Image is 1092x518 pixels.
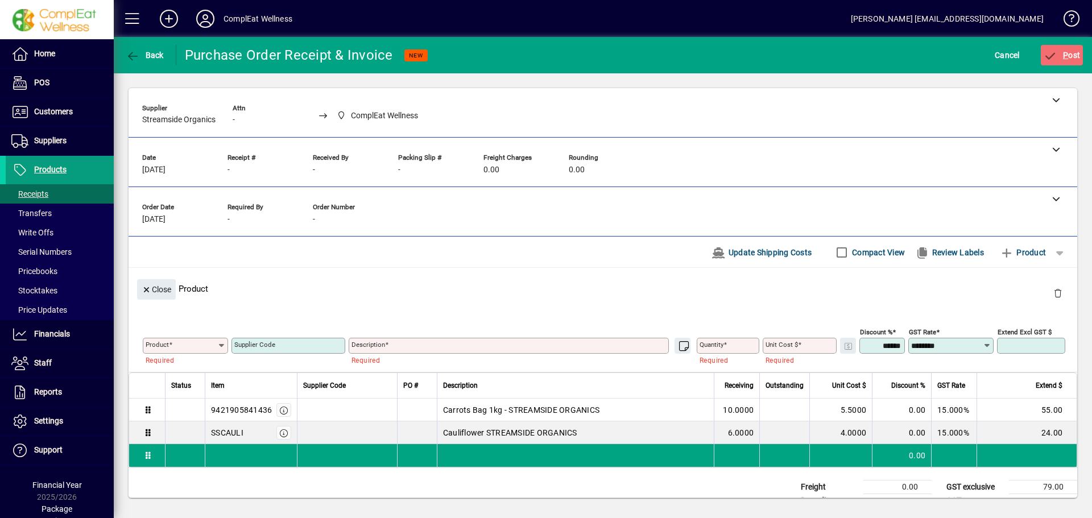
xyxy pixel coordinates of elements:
button: Post [1041,45,1083,65]
span: Back [126,51,164,60]
span: 6.0000 [728,427,754,438]
span: 10.0000 [723,404,754,416]
span: Extend $ [1036,379,1062,392]
a: Receipts [6,184,114,204]
span: Customers [34,107,73,116]
span: Review Labels [915,243,984,262]
span: ost [1044,51,1081,60]
div: SSCAULI [211,427,243,438]
span: Supplier Code [303,379,346,392]
a: Home [6,40,114,68]
a: Settings [6,407,114,436]
span: P [1063,51,1068,60]
div: Purchase Order Receipt & Invoice [185,46,393,64]
a: Price Updates [6,300,114,320]
span: Package [42,504,72,513]
app-page-header-button: Delete [1044,288,1072,298]
span: 0.00 [483,165,499,175]
td: GST exclusive [941,480,1009,494]
a: Suppliers [6,127,114,155]
a: Reports [6,378,114,407]
mat-label: Description [351,341,385,349]
td: 15.000% [931,421,977,444]
span: Item [211,379,225,392]
span: Pricebooks [11,267,57,276]
button: Update Shipping Costs [707,242,816,263]
span: Update Shipping Costs [712,243,812,262]
span: POS [34,78,49,87]
span: - [227,215,230,224]
mat-label: Supplier Code [234,341,275,349]
span: Financials [34,329,70,338]
span: Price Updates [11,305,67,314]
app-page-header-button: Back [114,45,176,65]
span: Reports [34,387,62,396]
span: Cancel [995,46,1020,64]
div: 9421905841436 [211,404,272,416]
mat-error: Required [766,354,828,366]
span: Write Offs [11,228,53,237]
a: Serial Numbers [6,242,114,262]
span: Stocktakes [11,286,57,295]
span: [DATE] [142,215,166,224]
a: Stocktakes [6,281,114,300]
span: Settings [34,416,63,425]
span: Serial Numbers [11,247,72,256]
mat-label: Extend excl GST $ [998,328,1052,336]
span: Transfers [11,209,52,218]
span: Discount % [891,379,925,392]
button: Add [151,9,187,29]
mat-error: Required [700,354,750,366]
a: Customers [6,98,114,126]
button: Delete [1044,279,1072,306]
td: Freight [795,480,863,494]
span: [DATE] [142,165,166,175]
span: - [313,215,315,224]
span: Streamside Organics [142,115,216,125]
span: Staff [34,358,52,367]
span: Suppliers [34,136,67,145]
mat-error: Required [351,354,684,366]
a: Support [6,436,114,465]
a: Financials [6,320,114,349]
td: 0.00 [863,480,932,494]
span: Unit Cost $ [832,379,866,392]
span: Close [142,280,171,299]
button: Review Labels [911,242,988,263]
a: Write Offs [6,223,114,242]
span: Support [34,445,63,454]
mat-error: Required [146,354,219,366]
span: - [233,115,235,125]
td: 0.00 [872,444,931,467]
span: 5.5000 [841,404,867,416]
button: Profile [187,9,224,29]
div: Product [129,268,1077,309]
label: Compact View [850,247,905,258]
span: NEW [409,52,423,59]
mat-label: Quantity [700,341,723,349]
td: 24.00 [977,421,1077,444]
td: 79.00 [1009,480,1077,494]
app-page-header-button: Close [134,284,179,294]
button: Close [137,279,176,300]
a: Staff [6,349,114,378]
span: Financial Year [32,480,82,490]
span: Outstanding [766,379,804,392]
span: Receipts [11,189,48,198]
a: Knowledge Base [1055,2,1078,39]
td: 0.00 [872,399,931,421]
td: Rounding [795,494,863,508]
mat-label: Product [146,341,169,349]
span: Products [34,165,67,174]
span: Status [171,379,191,392]
span: ComplEat Wellness [334,109,423,123]
span: - [398,165,400,175]
div: ComplEat Wellness [224,10,292,28]
span: 4.0000 [841,427,867,438]
mat-label: GST rate [909,328,936,336]
span: Description [443,379,478,392]
span: Home [34,49,55,58]
a: Pricebooks [6,262,114,281]
span: PO # [403,379,418,392]
span: ComplEat Wellness [351,110,418,122]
